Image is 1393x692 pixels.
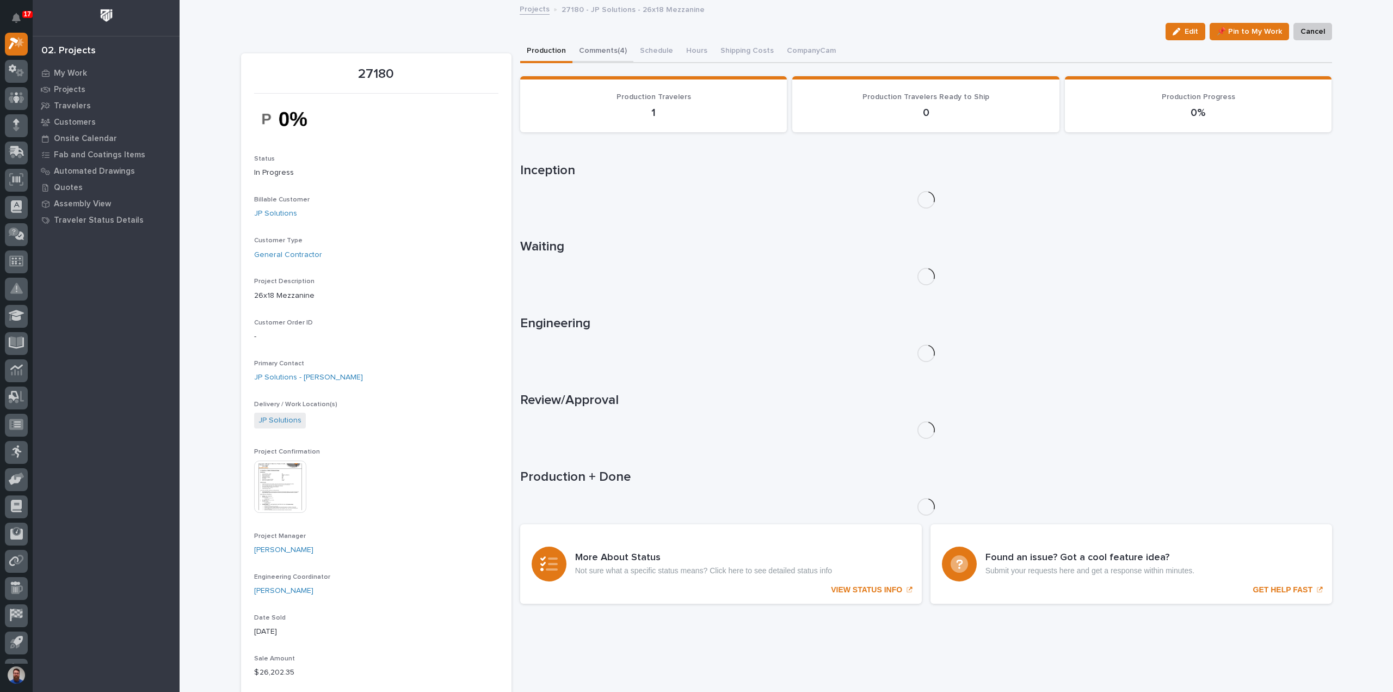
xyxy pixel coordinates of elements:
p: Travelers [54,101,91,111]
p: Submit your requests here and get a response within minutes. [985,566,1194,575]
a: Quotes [33,179,180,195]
span: Edit [1185,27,1198,36]
p: 27180 - JP Solutions - 26x18 Mezzanine [562,3,705,15]
p: 27180 [254,66,498,82]
img: Workspace Logo [96,5,116,26]
h1: Inception [520,163,1332,179]
span: Primary Contact [254,360,304,367]
span: 📌 Pin to My Work [1217,25,1282,38]
p: Not sure what a specific status means? Click here to see detailed status info [575,566,832,575]
button: Schedule [633,40,680,63]
span: Customer Type [254,237,303,244]
a: Travelers [33,97,180,114]
button: users-avatar [5,664,28,687]
h3: Found an issue? Got a cool feature idea? [985,552,1194,564]
a: Onsite Calendar [33,130,180,146]
a: [PERSON_NAME] [254,544,313,556]
h1: Waiting [520,239,1332,255]
p: 26x18 Mezzanine [254,290,498,302]
button: 📌 Pin to My Work [1210,23,1289,40]
button: Edit [1166,23,1205,40]
button: Cancel [1293,23,1332,40]
a: GET HELP FAST [930,524,1332,604]
a: General Contractor [254,249,322,261]
a: JP Solutions [254,208,297,219]
h1: Review/Approval [520,393,1332,408]
span: Sale Amount [254,656,295,662]
button: CompanyCam [780,40,842,63]
a: JP Solutions - [PERSON_NAME] [254,372,363,383]
h1: Engineering [520,316,1332,332]
span: Customer Order ID [254,320,313,326]
a: JP Solutions [258,415,301,426]
h1: Production + Done [520,469,1332,485]
p: Onsite Calendar [54,134,117,144]
span: Production Travelers [617,93,691,101]
p: VIEW STATUS INFO [831,585,902,595]
a: Projects [520,2,550,15]
a: Projects [33,81,180,97]
p: 0 [805,106,1046,119]
p: - [254,331,498,342]
p: GET HELP FAST [1253,585,1312,595]
a: Traveler Status Details [33,212,180,228]
div: Notifications17 [14,13,28,30]
p: My Work [54,69,87,78]
span: Project Description [254,278,315,285]
span: Production Travelers Ready to Ship [862,93,989,101]
p: Quotes [54,183,83,193]
p: [DATE] [254,626,498,638]
a: Fab and Coatings Items [33,146,180,163]
p: 17 [24,10,31,18]
a: My Work [33,65,180,81]
span: Delivery / Work Location(s) [254,401,337,408]
p: Automated Drawings [54,167,135,176]
a: [PERSON_NAME] [254,585,313,597]
span: Project Manager [254,533,306,540]
p: $ 26,202.35 [254,667,498,678]
h3: More About Status [575,552,832,564]
span: Status [254,156,275,162]
a: Automated Drawings [33,163,180,179]
a: Customers [33,114,180,130]
button: Hours [680,40,714,63]
p: In Progress [254,167,498,179]
span: Engineering Coordinator [254,574,330,580]
button: Notifications [5,7,28,29]
button: Shipping Costs [714,40,780,63]
p: Traveler Status Details [54,216,144,225]
button: Comments (4) [572,40,633,63]
p: 1 [533,106,774,119]
a: Assembly View [33,195,180,212]
span: Cancel [1300,25,1325,38]
button: Production [520,40,572,63]
a: VIEW STATUS INFO [520,524,922,604]
span: Date Sold [254,615,286,621]
span: Billable Customer [254,197,310,203]
span: Project Confirmation [254,449,320,455]
span: Production Progress [1162,93,1235,101]
p: Assembly View [54,199,111,209]
p: Projects [54,85,85,95]
p: 0% [1078,106,1319,119]
p: Fab and Coatings Items [54,150,145,160]
img: lVCdVs7dgyc2KlsCbi9PZItl7XofNYeZ_eT8ZEV6HuI [254,100,336,138]
p: Customers [54,118,96,127]
div: 02. Projects [41,45,96,57]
